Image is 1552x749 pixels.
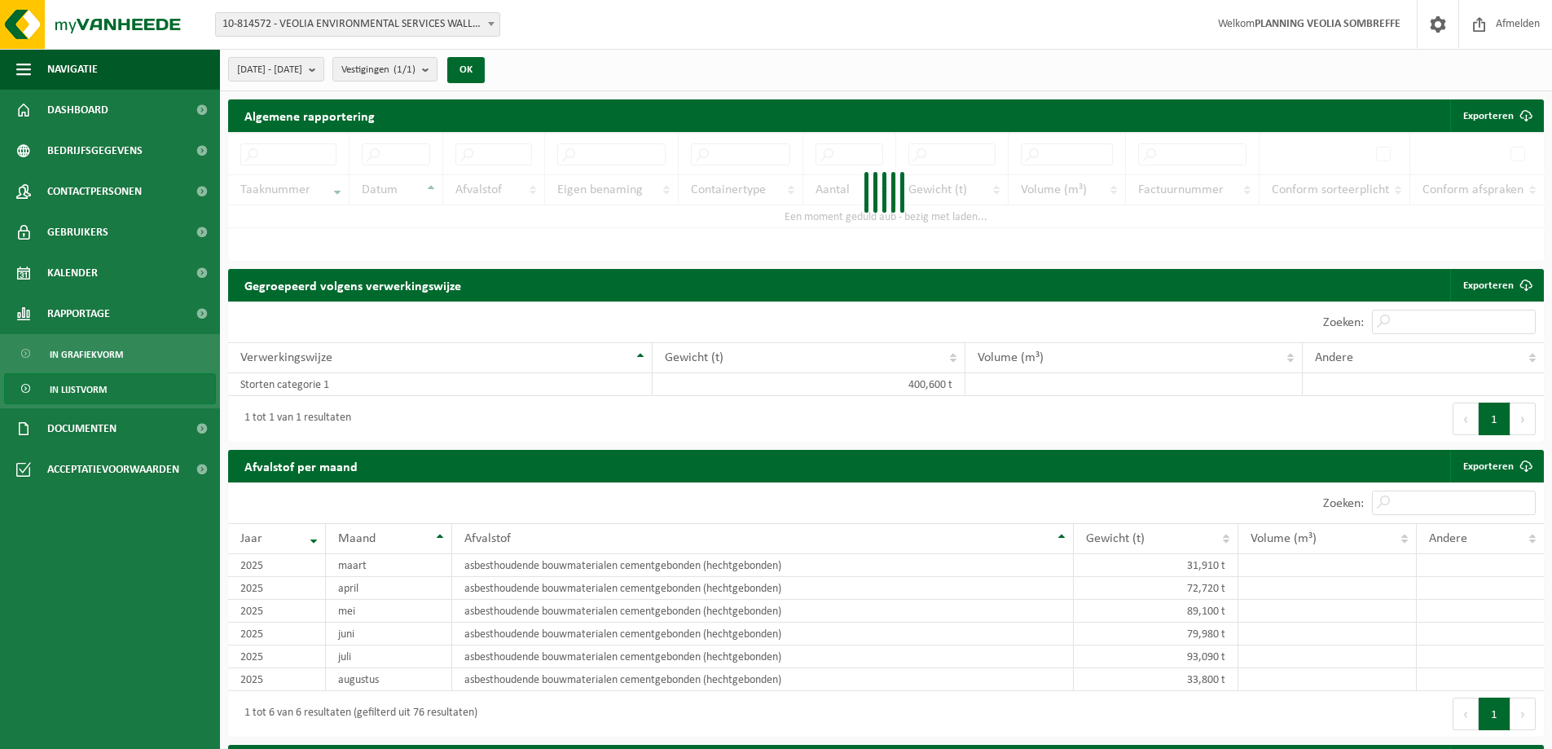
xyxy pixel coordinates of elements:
[236,404,351,434] div: 1 tot 1 van 1 resultaten
[1074,577,1238,600] td: 72,720 t
[1510,698,1536,730] button: Next
[1255,18,1400,30] strong: PLANNING VEOLIA SOMBREFFE
[338,532,376,545] span: Maand
[228,373,653,396] td: Storten categorie 1
[1479,403,1510,435] button: 1
[4,338,216,369] a: In grafiekvorm
[1074,554,1238,577] td: 31,910 t
[447,57,485,83] button: OK
[1315,351,1353,364] span: Andere
[240,532,262,545] span: Jaar
[1453,698,1479,730] button: Previous
[4,373,216,404] a: In lijstvorm
[47,253,98,293] span: Kalender
[332,57,437,82] button: Vestigingen(1/1)
[228,57,324,82] button: [DATE] - [DATE]
[228,623,326,645] td: 2025
[341,58,415,82] span: Vestigingen
[47,49,98,90] span: Navigatie
[228,577,326,600] td: 2025
[228,600,326,623] td: 2025
[1450,269,1542,302] a: Exporteren
[47,90,108,130] span: Dashboard
[1510,403,1536,435] button: Next
[47,293,110,334] span: Rapportage
[47,449,179,490] span: Acceptatievoorwaarden
[452,668,1074,691] td: asbesthoudende bouwmaterialen cementgebonden (hechtgebonden)
[1074,623,1238,645] td: 79,980 t
[1479,698,1510,730] button: 1
[237,58,302,82] span: [DATE] - [DATE]
[326,645,452,668] td: juli
[228,554,326,577] td: 2025
[326,554,452,577] td: maart
[978,351,1044,364] span: Volume (m³)
[393,64,415,75] count: (1/1)
[1323,497,1364,510] label: Zoeken:
[1429,532,1467,545] span: Andere
[452,600,1074,623] td: asbesthoudende bouwmaterialen cementgebonden (hechtgebonden)
[1323,316,1364,329] label: Zoeken:
[464,532,511,545] span: Afvalstof
[47,130,143,171] span: Bedrijfsgegevens
[47,171,142,212] span: Contactpersonen
[1074,645,1238,668] td: 93,090 t
[452,623,1074,645] td: asbesthoudende bouwmaterialen cementgebonden (hechtgebonden)
[1251,532,1317,545] span: Volume (m³)
[215,12,500,37] span: 10-814572 - VEOLIA ENVIRONMENTAL SERVICES WALLONIE - DIVERSE KLANTEN - GRÂCE-HOLLOGNE
[50,339,123,370] span: In grafiekvorm
[665,351,723,364] span: Gewicht (t)
[50,374,107,405] span: In lijstvorm
[326,600,452,623] td: mei
[228,450,374,482] h2: Afvalstof per maand
[1450,99,1542,132] button: Exporteren
[452,645,1074,668] td: asbesthoudende bouwmaterialen cementgebonden (hechtgebonden)
[1450,450,1542,482] a: Exporteren
[228,668,326,691] td: 2025
[452,554,1074,577] td: asbesthoudende bouwmaterialen cementgebonden (hechtgebonden)
[1074,668,1238,691] td: 33,800 t
[326,668,452,691] td: augustus
[1074,600,1238,623] td: 89,100 t
[228,99,391,132] h2: Algemene rapportering
[653,373,965,396] td: 400,600 t
[326,623,452,645] td: juni
[47,212,108,253] span: Gebruikers
[236,699,477,729] div: 1 tot 6 van 6 resultaten (gefilterd uit 76 resultaten)
[228,269,477,301] h2: Gegroepeerd volgens verwerkingswijze
[216,13,499,36] span: 10-814572 - VEOLIA ENVIRONMENTAL SERVICES WALLONIE - DIVERSE KLANTEN - GRÂCE-HOLLOGNE
[326,577,452,600] td: april
[1086,532,1145,545] span: Gewicht (t)
[47,408,117,449] span: Documenten
[240,351,332,364] span: Verwerkingswijze
[228,645,326,668] td: 2025
[1453,403,1479,435] button: Previous
[452,577,1074,600] td: asbesthoudende bouwmaterialen cementgebonden (hechtgebonden)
